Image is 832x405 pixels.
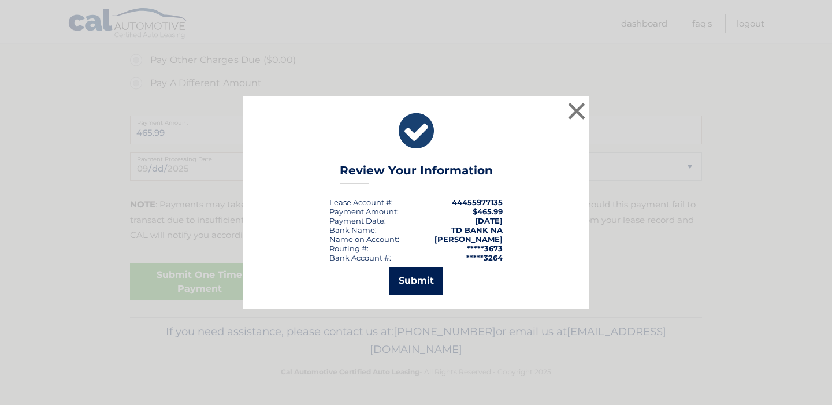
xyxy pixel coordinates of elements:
[329,235,399,244] div: Name on Account:
[340,164,493,184] h3: Review Your Information
[329,253,391,262] div: Bank Account #:
[329,216,384,225] span: Payment Date
[475,216,503,225] span: [DATE]
[473,207,503,216] span: $465.99
[329,244,369,253] div: Routing #:
[329,198,393,207] div: Lease Account #:
[565,99,588,122] button: ×
[329,225,377,235] div: Bank Name:
[451,225,503,235] strong: TD BANK NA
[389,267,443,295] button: Submit
[452,198,503,207] strong: 44455977135
[329,207,399,216] div: Payment Amount:
[434,235,503,244] strong: [PERSON_NAME]
[329,216,386,225] div: :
